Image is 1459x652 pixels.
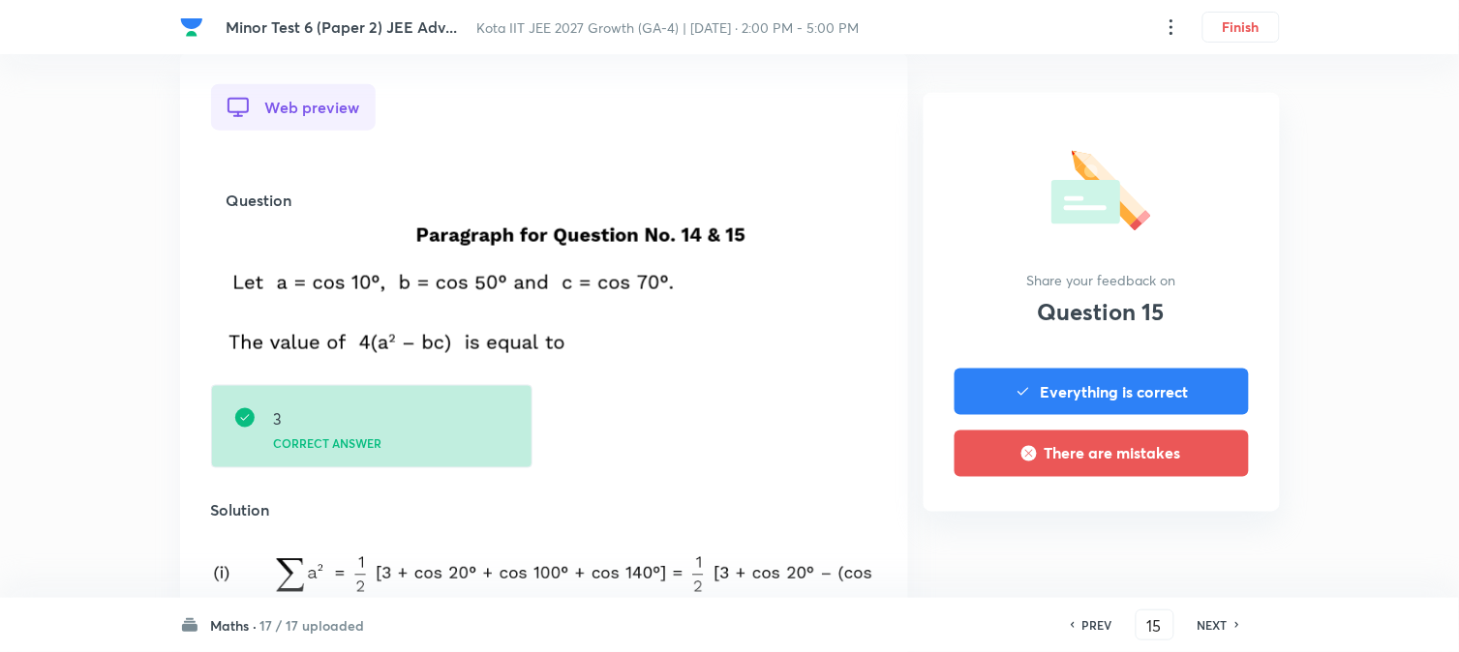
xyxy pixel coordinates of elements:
[265,99,360,116] span: Web preview
[180,15,203,39] img: Company Logo
[227,189,862,212] h5: Question
[1027,270,1176,290] p: Share your feedback on
[1202,12,1280,43] button: Finish
[1051,143,1151,231] img: questionFeedback.svg
[227,227,752,297] img: 03-10-25-11:05:37-AM
[274,408,498,431] p: 3
[1198,616,1228,634] h6: NEXT
[260,615,365,636] h6: 17 / 17 uploaded
[180,15,211,39] a: Company Logo
[477,18,860,37] span: Kota IIT JEE 2027 Growth (GA-4) | [DATE] · 2:00 PM - 5:00 PM
[955,430,1249,477] button: There are mistakes
[227,326,568,360] img: 03-10-25-11:05:53-AM
[1038,298,1165,326] h3: Question 15
[227,16,458,37] span: Minor Test 6 (Paper 2) JEE Adv...
[955,369,1249,415] button: Everything is correct
[274,438,498,452] p: Correct answer
[1082,616,1112,634] h6: PREV
[211,499,877,522] h5: Solution
[211,615,258,636] h6: Maths ·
